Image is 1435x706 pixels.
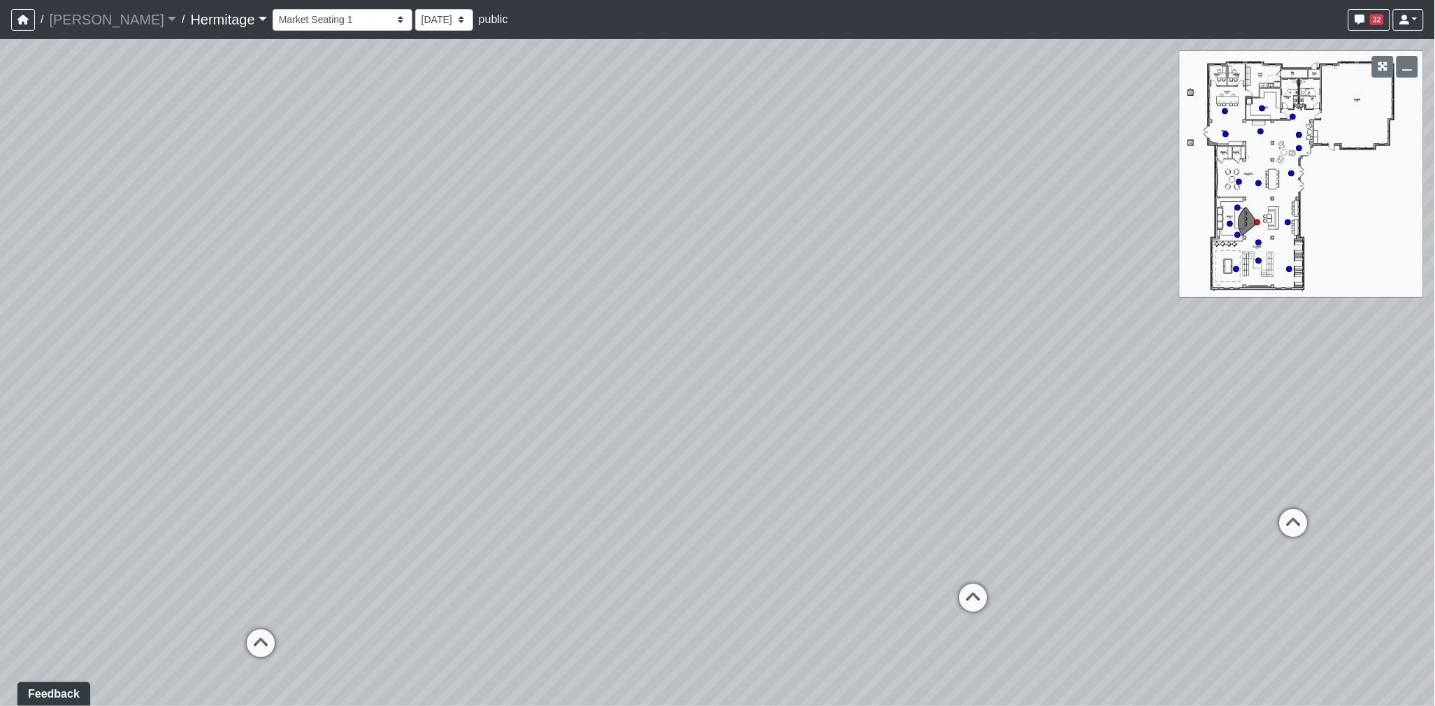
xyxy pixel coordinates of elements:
span: 32 [1370,14,1384,25]
span: / [176,6,190,34]
a: Hermitage [190,6,266,34]
a: [PERSON_NAME] [49,6,176,34]
iframe: Ybug feedback widget [10,678,93,706]
button: 32 [1348,9,1390,31]
span: / [35,6,49,34]
span: public [479,13,508,25]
